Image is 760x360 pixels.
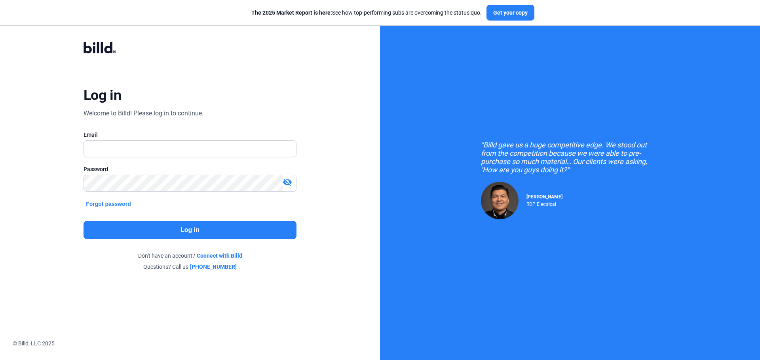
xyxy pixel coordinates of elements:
div: "Billd gave us a huge competitive edge. We stood out from the competition because we were able to... [481,141,659,174]
a: [PHONE_NUMBER] [190,263,237,271]
div: Don't have an account? [84,252,296,260]
button: Forgot password [84,200,133,208]
div: Password [84,165,296,173]
div: Welcome to Billd! Please log in to continue. [84,109,203,118]
a: Connect with Billd [197,252,242,260]
div: Questions? Call us [84,263,296,271]
button: Log in [84,221,296,239]
mat-icon: visibility_off [283,177,292,187]
div: Log in [84,87,121,104]
img: Raul Pacheco [481,182,519,219]
span: [PERSON_NAME] [526,194,562,200]
span: The 2025 Market Report is here: [251,9,332,16]
div: See how top-performing subs are overcoming the status quo. [251,9,482,17]
div: Email [84,131,296,139]
button: Get your copy [486,5,534,21]
div: RDP Electrical [526,200,562,207]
